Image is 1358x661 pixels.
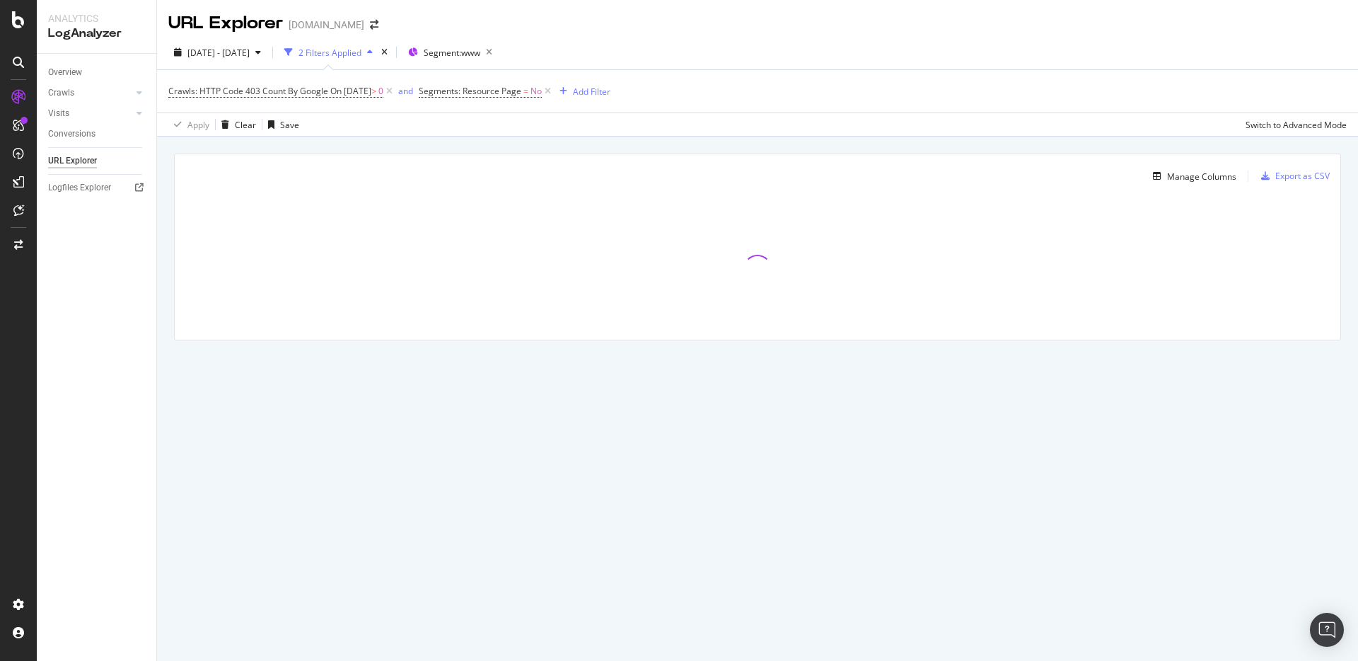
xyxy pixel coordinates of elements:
[398,85,413,97] div: and
[371,85,376,97] span: >
[48,127,95,142] div: Conversions
[48,65,82,80] div: Overview
[1167,171,1236,183] div: Manage Columns
[1255,165,1330,188] button: Export as CSV
[424,47,480,59] span: Segment: www
[402,41,498,64] button: Segment:www
[370,20,378,30] div: arrow-right-arrow-left
[48,180,146,195] a: Logfiles Explorer
[48,86,132,100] a: Crawls
[168,11,283,35] div: URL Explorer
[1240,113,1347,136] button: Switch to Advanced Mode
[48,25,145,42] div: LogAnalyzer
[48,86,74,100] div: Crawls
[523,85,528,97] span: =
[554,83,610,100] button: Add Filter
[298,47,361,59] div: 2 Filters Applied
[168,85,328,97] span: Crawls: HTTP Code 403 Count By Google
[262,113,299,136] button: Save
[330,85,371,97] span: On [DATE]
[168,113,209,136] button: Apply
[419,85,521,97] span: Segments: Resource Page
[187,47,250,59] span: [DATE] - [DATE]
[1275,170,1330,182] div: Export as CSV
[168,41,267,64] button: [DATE] - [DATE]
[48,106,69,121] div: Visits
[573,86,610,98] div: Add Filter
[235,119,256,131] div: Clear
[289,18,364,32] div: [DOMAIN_NAME]
[1147,168,1236,185] button: Manage Columns
[280,119,299,131] div: Save
[1246,119,1347,131] div: Switch to Advanced Mode
[48,65,146,80] a: Overview
[279,41,378,64] button: 2 Filters Applied
[398,84,413,98] button: and
[48,106,132,121] a: Visits
[378,45,390,59] div: times
[378,81,383,101] span: 0
[48,11,145,25] div: Analytics
[530,81,542,101] span: No
[48,154,146,168] a: URL Explorer
[1310,613,1344,647] div: Open Intercom Messenger
[216,113,256,136] button: Clear
[48,127,146,142] a: Conversions
[187,119,209,131] div: Apply
[48,180,111,195] div: Logfiles Explorer
[48,154,97,168] div: URL Explorer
